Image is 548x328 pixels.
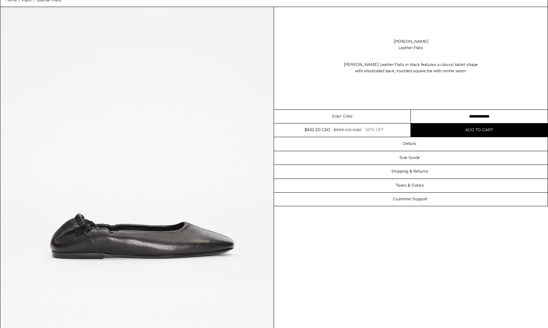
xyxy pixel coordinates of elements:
button: Add to cart [411,123,548,137]
h3: Size Guide [400,155,420,160]
span: Add to cart [465,127,493,133]
p: [PERSON_NAME] Leather Flats in black features a classic ballet shape with elasticated back, round... [341,58,481,78]
h3: Taxes & Duties [396,183,424,188]
a: [PERSON_NAME] [394,39,428,45]
h3: Customer Support [393,197,427,202]
div: $885.00 CAD [334,127,362,133]
h3: Shipping & Returns [392,169,428,174]
div: Leather Flats [399,45,423,51]
div: $442.50 CAD [305,127,330,133]
div: 50% OFF [366,127,384,133]
h3: Details [403,141,416,146]
span: Size [332,113,340,120]
span: / Color [340,113,353,120]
